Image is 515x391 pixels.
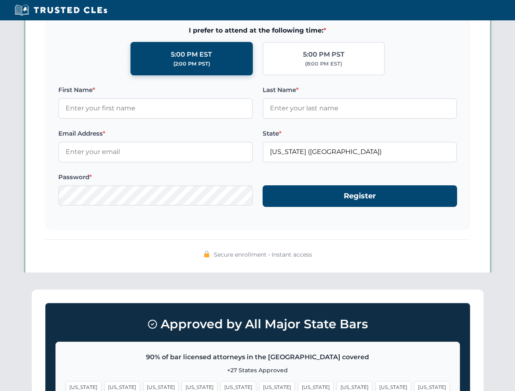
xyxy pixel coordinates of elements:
[55,313,460,335] h3: Approved by All Major State Bars
[263,129,457,138] label: State
[173,60,210,68] div: (2:00 PM PST)
[263,85,457,95] label: Last Name
[58,25,457,36] span: I prefer to attend at the following time:
[66,366,450,375] p: +27 States Approved
[305,60,342,68] div: (8:00 PM EST)
[58,85,253,95] label: First Name
[214,250,312,259] span: Secure enrollment • Instant access
[263,98,457,119] input: Enter your last name
[303,49,345,60] div: 5:00 PM PST
[58,172,253,182] label: Password
[12,4,110,16] img: Trusted CLEs
[263,142,457,162] input: Florida (FL)
[171,49,212,60] div: 5:00 PM EST
[263,185,457,207] button: Register
[58,129,253,138] label: Email Address
[203,251,210,257] img: 🔒
[58,142,253,162] input: Enter your email
[58,98,253,119] input: Enter your first name
[66,352,450,362] p: 90% of bar licensed attorneys in the [GEOGRAPHIC_DATA] covered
